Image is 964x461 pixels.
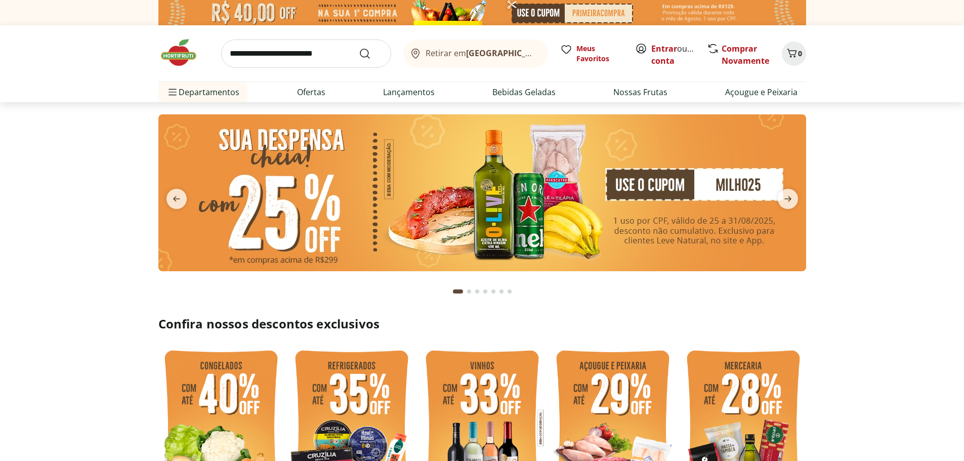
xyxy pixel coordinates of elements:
button: Submit Search [359,48,383,60]
a: Ofertas [297,86,325,98]
img: cupom [158,114,806,271]
button: next [770,189,806,209]
span: Meus Favoritos [576,44,623,64]
span: Retirar em [426,49,537,58]
button: Go to page 5 from fs-carousel [489,279,497,304]
a: Bebidas Geladas [492,86,556,98]
button: Carrinho [782,41,806,66]
h2: Confira nossos descontos exclusivos [158,316,806,332]
input: search [221,39,391,68]
b: [GEOGRAPHIC_DATA]/[GEOGRAPHIC_DATA] [466,48,637,59]
button: Go to page 2 from fs-carousel [465,279,473,304]
img: Hortifruti [158,37,209,68]
a: Meus Favoritos [560,44,623,64]
span: 0 [798,49,802,58]
a: Criar conta [651,43,707,66]
a: Nossas Frutas [613,86,667,98]
span: Departamentos [166,80,239,104]
button: previous [158,189,195,209]
button: Go to page 4 from fs-carousel [481,279,489,304]
a: Comprar Novamente [722,43,769,66]
button: Retirar em[GEOGRAPHIC_DATA]/[GEOGRAPHIC_DATA] [403,39,548,68]
a: Açougue e Peixaria [725,86,798,98]
a: Entrar [651,43,677,54]
a: Lançamentos [383,86,435,98]
button: Go to page 6 from fs-carousel [497,279,506,304]
button: Go to page 3 from fs-carousel [473,279,481,304]
button: Go to page 7 from fs-carousel [506,279,514,304]
button: Menu [166,80,179,104]
span: ou [651,43,696,67]
button: Current page from fs-carousel [451,279,465,304]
